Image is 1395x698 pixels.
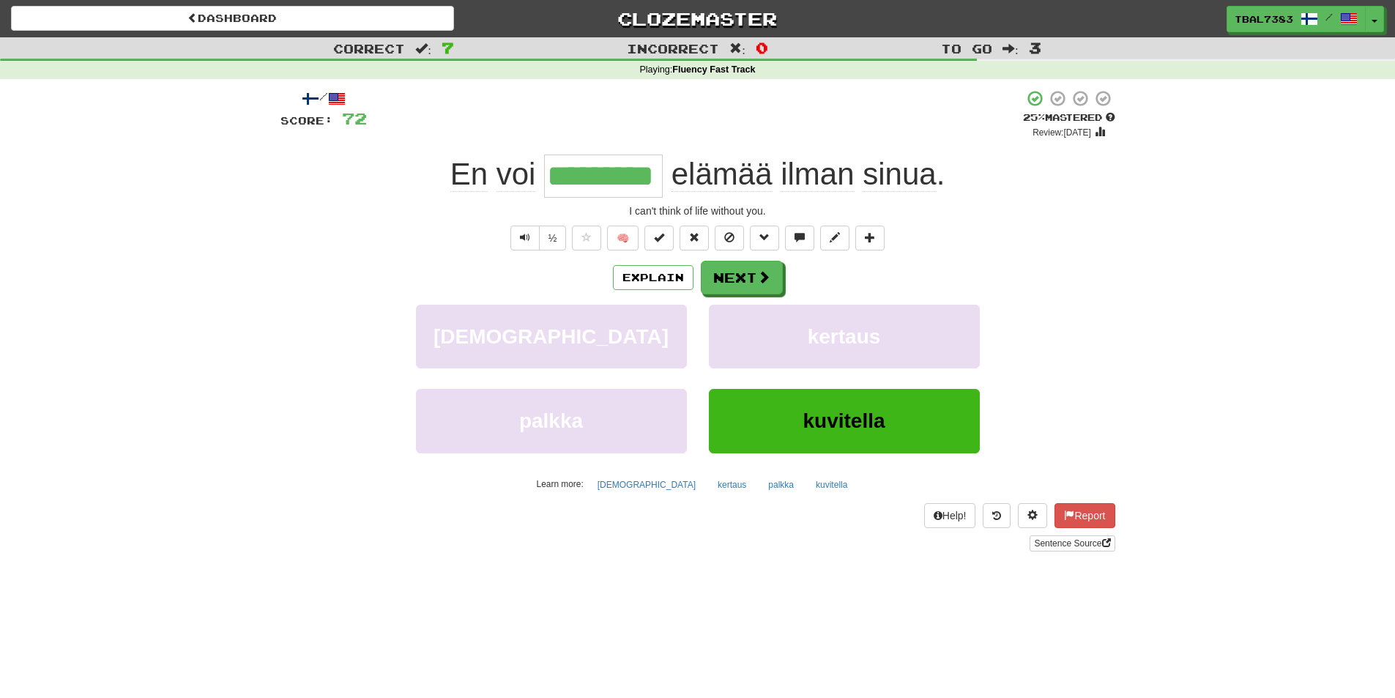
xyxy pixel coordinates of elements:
[709,389,980,453] button: kuvitella
[572,226,601,250] button: Favorite sentence (alt+f)
[510,226,540,250] button: Play sentence audio (ctl+space)
[1227,6,1366,32] a: tbal7383 /
[941,41,992,56] span: To go
[715,226,744,250] button: Ignore sentence (alt+i)
[983,503,1011,528] button: Round history (alt+y)
[924,503,976,528] button: Help!
[710,474,754,496] button: kertaus
[756,39,768,56] span: 0
[729,42,745,55] span: :
[701,261,783,294] button: Next
[507,226,567,250] div: Text-to-speech controls
[442,39,454,56] span: 7
[820,226,849,250] button: Edit sentence (alt+d)
[1030,535,1115,552] a: Sentence Source
[808,474,855,496] button: kuvitella
[416,305,687,368] button: [DEMOGRAPHIC_DATA]
[808,325,881,348] span: kertaus
[11,6,454,31] a: Dashboard
[589,474,704,496] button: [DEMOGRAPHIC_DATA]
[342,109,367,127] span: 72
[537,479,584,489] small: Learn more:
[333,41,405,56] span: Correct
[1235,12,1293,26] span: tbal7383
[613,265,693,290] button: Explain
[672,64,755,75] strong: Fluency Fast Track
[680,226,709,250] button: Reset to 0% Mastered (alt+r)
[855,226,885,250] button: Add to collection (alt+a)
[644,226,674,250] button: Set this sentence to 100% Mastered (alt+m)
[1033,127,1091,138] small: Review: [DATE]
[450,157,488,192] span: En
[539,226,567,250] button: ½
[1054,503,1115,528] button: Report
[1029,39,1041,56] span: 3
[663,157,945,192] span: .
[280,89,367,108] div: /
[416,389,687,453] button: palkka
[496,157,536,192] span: voi
[863,157,936,192] span: sinua
[280,204,1115,218] div: I can't think of life without you.
[709,305,980,368] button: kertaus
[519,409,583,432] span: palkka
[781,157,854,192] span: ilman
[1325,12,1333,22] span: /
[476,6,919,31] a: Clozemaster
[607,226,639,250] button: 🧠
[672,157,773,192] span: elämää
[434,325,669,348] span: [DEMOGRAPHIC_DATA]
[415,42,431,55] span: :
[760,474,802,496] button: palkka
[750,226,779,250] button: Grammar (alt+g)
[280,114,333,127] span: Score:
[1023,111,1045,123] span: 25 %
[1023,111,1115,125] div: Mastered
[803,409,885,432] span: kuvitella
[785,226,814,250] button: Discuss sentence (alt+u)
[1002,42,1019,55] span: :
[627,41,719,56] span: Incorrect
